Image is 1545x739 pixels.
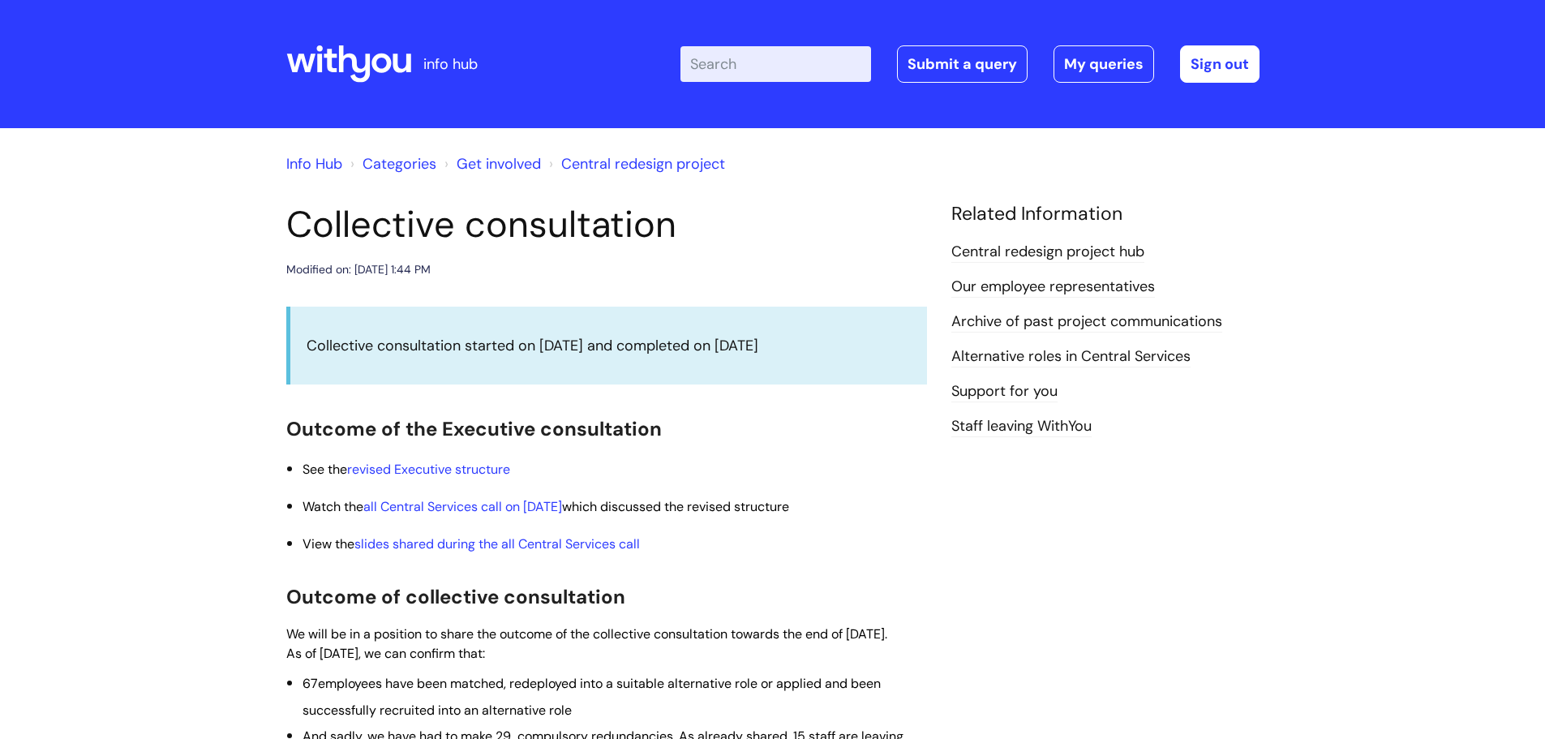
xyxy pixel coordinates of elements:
div: | - [680,45,1260,83]
span: Outcome of the Executive consultation [286,416,662,441]
a: Submit a query [897,45,1028,83]
a: Central redesign project [561,154,725,174]
span: 67 [303,675,318,692]
a: Alternative roles in Central Services [951,346,1191,367]
a: Categories [363,154,436,174]
a: slides shared during the all Central Services call [354,535,640,552]
span: View the [303,535,640,552]
span: As of [DATE], we can confirm that: [286,645,485,662]
h4: Related Information [951,203,1260,226]
span: See the [303,461,510,478]
a: Support for you [951,381,1058,402]
a: Info Hub [286,154,342,174]
li: Central redesign project [545,151,725,177]
a: Archive of past project communications [951,311,1222,333]
a: Central redesign project hub [951,242,1144,263]
a: Get involved [457,154,541,174]
span: We will be in a position to share the outcome of the collective consultation towards the end of [... [286,625,887,642]
a: Sign out [1180,45,1260,83]
span: Watch the which discussed the revised structure [303,498,789,515]
a: My queries [1054,45,1154,83]
a: revised Executive structure [347,461,510,478]
p: Collective consultation started on [DATE] and completed on [DATE] [307,333,911,359]
a: all Central Services call on [DATE] [363,498,562,515]
span: employees have been matched, redeployed into a suitable alternative role or applied and been succ... [303,675,881,718]
span: Outcome of collective consultation [286,584,625,609]
li: Solution home [346,151,436,177]
a: Our employee representatives [951,277,1155,298]
li: Get involved [440,151,541,177]
div: Modified on: [DATE] 1:44 PM [286,260,431,280]
h1: Collective consultation [286,203,927,247]
a: Staff leaving WithYou [951,416,1092,437]
p: info hub [423,51,478,77]
input: Search [680,46,871,82]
